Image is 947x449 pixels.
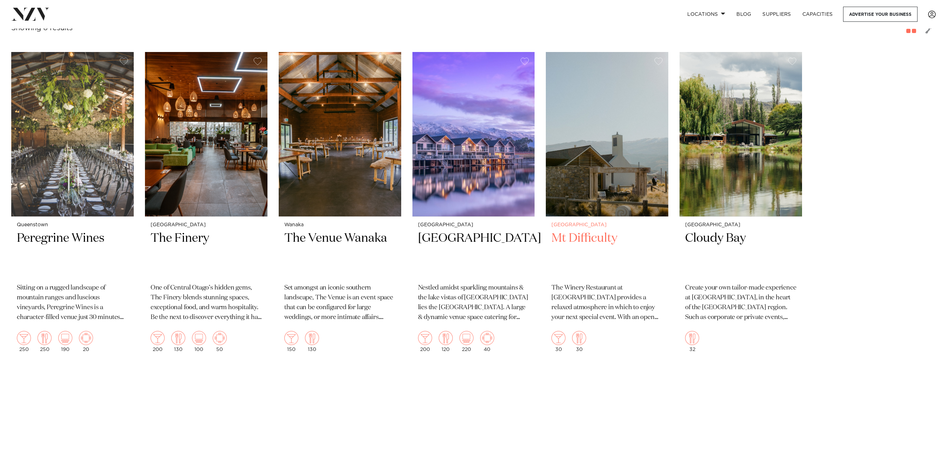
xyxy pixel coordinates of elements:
p: Sitting on a rugged landscape of mountain ranges and luscious vineyards, Peregrine Wines is a cha... [17,283,128,323]
h2: [GEOGRAPHIC_DATA] [418,230,529,278]
small: [GEOGRAPHIC_DATA] [685,222,796,228]
img: theatre.png [58,331,72,345]
a: Wanaka The Venue Wanaka Set amongst an iconic southern landscape, The Venue is an event space tha... [279,52,401,357]
small: Queenstown [17,222,128,228]
img: dining.png [305,331,319,345]
div: 30 [572,331,586,352]
div: 200 [418,331,432,352]
h2: The Venue Wanaka [284,230,396,278]
small: [GEOGRAPHIC_DATA] [418,222,529,228]
p: The Winery Restaurant at [GEOGRAPHIC_DATA] provides a relaxed atmosphere in which to enjoy your n... [551,283,663,323]
img: theatre.png [459,331,473,345]
img: dining.png [439,331,453,345]
a: [GEOGRAPHIC_DATA] Cloudy Bay Create your own tailor-made experience at [GEOGRAPHIC_DATA], in the ... [680,52,802,357]
h2: Cloudy Bay [685,230,796,278]
a: Queenstown Peregrine Wines Sitting on a rugged landscape of mountain ranges and luscious vineyard... [11,52,134,357]
p: Set amongst an iconic southern landscape, The Venue is an event space that can be configured for ... [284,283,396,323]
img: meeting.png [213,331,227,345]
img: cocktail.png [551,331,565,345]
img: cocktail.png [17,331,31,345]
div: 120 [439,331,453,352]
small: [GEOGRAPHIC_DATA] [551,222,663,228]
h2: Mt Difficulty [551,230,663,278]
img: dining.png [171,331,185,345]
img: meeting.png [480,331,494,345]
a: Capacities [797,7,839,22]
div: 50 [213,331,227,352]
img: cocktail.png [284,331,298,345]
a: SUPPLIERS [757,7,796,22]
h2: The Finery [151,230,262,278]
p: One of Central Otago’s hidden gems, The Finery blends stunning spaces, exceptional food, and warm... [151,283,262,323]
div: 200 [151,331,165,352]
p: Create your own tailor-made experience at [GEOGRAPHIC_DATA], in the heart of the [GEOGRAPHIC_DATA... [685,283,796,323]
img: theatre.png [192,331,206,345]
div: 130 [305,331,319,352]
a: Locations [682,7,731,22]
img: cocktail.png [151,331,165,345]
a: BLOG [731,7,757,22]
div: 220 [459,331,473,352]
div: 150 [284,331,298,352]
h2: Peregrine Wines [17,230,128,278]
img: nzv-logo.png [11,8,49,20]
div: 32 [685,331,699,352]
small: Wanaka [284,222,396,228]
img: dining.png [38,331,52,345]
div: 250 [17,331,31,352]
img: cocktail.png [418,331,432,345]
a: Advertise your business [843,7,918,22]
div: 130 [171,331,185,352]
img: dining.png [685,331,699,345]
div: 100 [192,331,206,352]
p: Nestled amidst sparkling mountains & the lake vistas of [GEOGRAPHIC_DATA] lies the [GEOGRAPHIC_DA... [418,283,529,323]
div: 250 [38,331,52,352]
a: [GEOGRAPHIC_DATA] Mt Difficulty The Winery Restaurant at [GEOGRAPHIC_DATA] provides a relaxed atm... [546,52,668,357]
img: meeting.png [79,331,93,345]
img: dining.png [572,331,586,345]
div: 30 [551,331,565,352]
a: Restaurant in Central Otago [GEOGRAPHIC_DATA] The Finery One of Central Otago’s hidden gems, The ... [145,52,267,357]
small: [GEOGRAPHIC_DATA] [151,222,262,228]
img: Restaurant in Central Otago [145,52,267,216]
div: 20 [79,331,93,352]
div: 40 [480,331,494,352]
a: [GEOGRAPHIC_DATA] [GEOGRAPHIC_DATA] Nestled amidst sparkling mountains & the lake vistas of [GEOG... [412,52,535,357]
div: 190 [58,331,72,352]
